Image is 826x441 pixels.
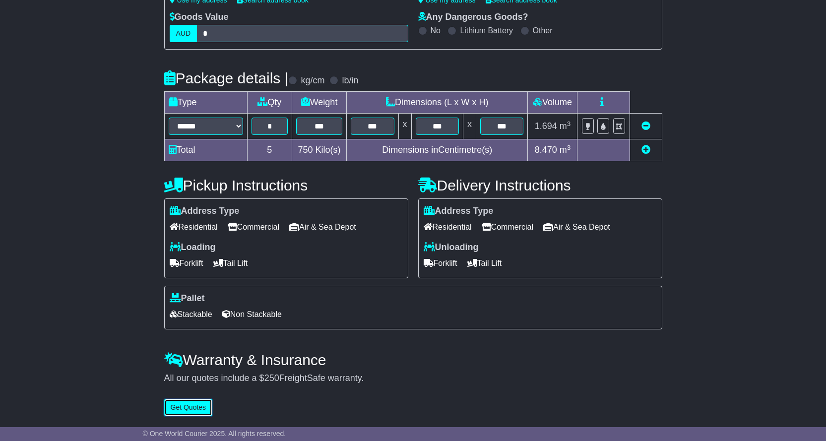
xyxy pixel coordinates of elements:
label: Address Type [424,206,494,217]
td: Dimensions (L x W x H) [347,92,528,114]
label: Unloading [424,242,479,253]
span: © One World Courier 2025. All rights reserved. [143,430,286,438]
h4: Package details | [164,70,289,86]
label: Pallet [170,293,205,304]
label: Goods Value [170,12,229,23]
td: x [463,114,476,139]
td: 5 [247,139,292,161]
span: Air & Sea Depot [289,219,356,235]
span: m [560,121,571,131]
span: Stackable [170,307,212,322]
label: No [431,26,441,35]
span: 1.694 [535,121,557,131]
span: Forklift [170,255,203,271]
h4: Delivery Instructions [418,177,662,193]
sup: 3 [567,120,571,127]
span: Tail Lift [467,255,502,271]
h4: Pickup Instructions [164,177,408,193]
label: AUD [170,25,197,42]
td: Volume [528,92,577,114]
td: x [398,114,411,139]
span: 750 [298,145,313,155]
div: All our quotes include a $ FreightSafe warranty. [164,373,662,384]
span: Air & Sea Depot [543,219,610,235]
span: Residential [424,219,472,235]
span: m [560,145,571,155]
label: Address Type [170,206,240,217]
span: Commercial [228,219,279,235]
td: Type [164,92,247,114]
label: Lithium Battery [460,26,513,35]
span: Residential [170,219,218,235]
label: Other [533,26,553,35]
h4: Warranty & Insurance [164,352,662,368]
label: Any Dangerous Goods? [418,12,528,23]
span: Non Stackable [222,307,282,322]
a: Remove this item [641,121,650,131]
button: Get Quotes [164,399,213,416]
span: Tail Lift [213,255,248,271]
span: 250 [264,373,279,383]
a: Add new item [641,145,650,155]
td: Total [164,139,247,161]
td: Qty [247,92,292,114]
label: kg/cm [301,75,324,86]
td: Kilo(s) [292,139,347,161]
span: 8.470 [535,145,557,155]
sup: 3 [567,144,571,151]
td: Weight [292,92,347,114]
span: Forklift [424,255,457,271]
label: Loading [170,242,216,253]
span: Commercial [482,219,533,235]
td: Dimensions in Centimetre(s) [347,139,528,161]
label: lb/in [342,75,358,86]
